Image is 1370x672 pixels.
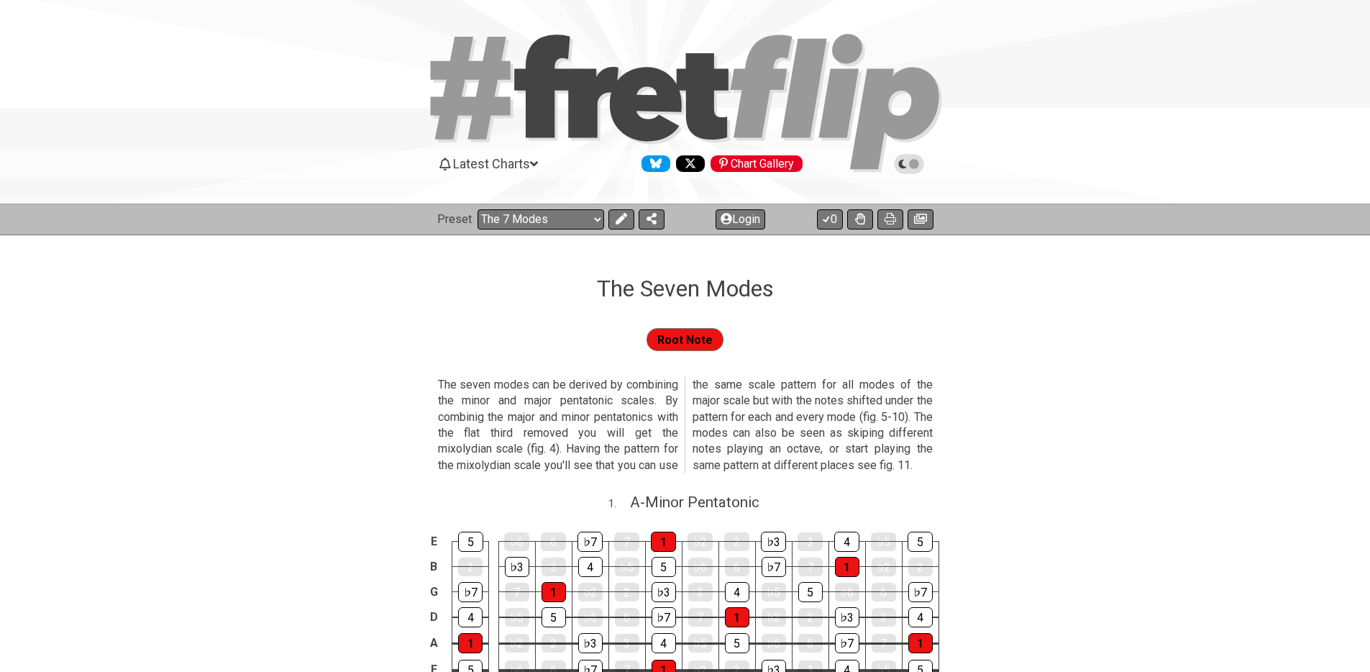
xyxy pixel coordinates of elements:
[458,607,483,627] div: 4
[688,583,713,601] div: 3
[425,554,442,579] td: B
[872,558,896,576] div: ♭2
[541,532,566,551] div: 6
[872,634,896,653] div: 7
[762,583,786,601] div: ♭5
[458,582,483,602] div: ♭7
[670,155,705,172] a: Follow #fretflip at X
[542,582,566,602] div: 1
[425,630,442,656] td: A
[688,608,713,627] div: 7
[615,634,639,653] div: 3
[608,209,634,230] button: Edit Preset
[688,634,713,653] div: ♭5
[762,608,786,627] div: ♭2
[798,582,823,602] div: 5
[908,607,933,627] div: 4
[652,633,676,653] div: 4
[630,494,759,511] span: A - Minor Pentatonic
[597,275,774,302] h1: The Seven Modes
[908,582,933,602] div: ♭7
[578,633,603,653] div: ♭3
[798,608,823,627] div: 2
[615,583,639,601] div: 2
[458,532,483,552] div: 5
[835,583,859,601] div: ♭6
[835,557,859,577] div: 1
[725,558,749,576] div: 6
[578,608,603,627] div: ♭6
[636,155,670,172] a: Follow #fretflip at Bluesky
[425,604,442,630] td: D
[458,558,483,576] div: 2
[578,583,603,601] div: ♭2
[834,532,859,552] div: 4
[798,532,823,551] div: 3
[478,209,604,230] select: Preset
[871,532,896,551] div: ♭5
[505,634,529,653] div: ♭2
[908,633,933,653] div: 1
[542,558,566,576] div: 3
[652,557,676,577] div: 5
[458,633,483,653] div: 1
[716,209,765,230] button: Login
[688,532,713,551] div: ♭2
[608,496,630,512] span: 1 .
[847,209,873,230] button: Toggle Dexterity for all fretkits
[425,529,442,554] td: E
[505,608,529,627] div: ♭5
[705,155,803,172] a: #fretflip at Pinterest
[877,209,903,230] button: Print
[872,583,896,601] div: 6
[798,634,823,653] div: 6
[542,634,566,653] div: 2
[505,557,529,577] div: ♭3
[872,608,896,627] div: 3
[651,532,676,552] div: 1
[504,532,529,551] div: ♭6
[908,532,933,552] div: 5
[901,158,918,171] span: Toggle light / dark theme
[453,156,530,171] span: Latest Charts
[577,532,603,552] div: ♭7
[798,558,823,576] div: 7
[652,582,676,602] div: ♭3
[425,579,442,604] td: G
[835,607,859,627] div: ♭3
[724,532,749,551] div: 2
[761,532,786,552] div: ♭3
[762,634,786,653] div: ♭6
[505,583,529,601] div: 7
[725,607,749,627] div: 1
[657,330,713,350] span: Root Note
[438,377,933,473] p: The seven modes can be derived by combining the minor and major pentatonic scales. By combinig th...
[614,532,639,551] div: 7
[908,558,933,576] div: 2
[762,557,786,577] div: ♭7
[835,633,859,653] div: ♭7
[725,633,749,653] div: 5
[615,608,639,627] div: 6
[578,557,603,577] div: 4
[639,209,665,230] button: Share Preset
[437,212,472,226] span: Preset
[688,558,713,576] div: ♭6
[817,209,843,230] button: 0
[908,209,933,230] button: Create image
[542,607,566,627] div: 5
[711,155,803,172] div: Chart Gallery
[615,558,639,576] div: ♭5
[725,582,749,602] div: 4
[652,607,676,627] div: ♭7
